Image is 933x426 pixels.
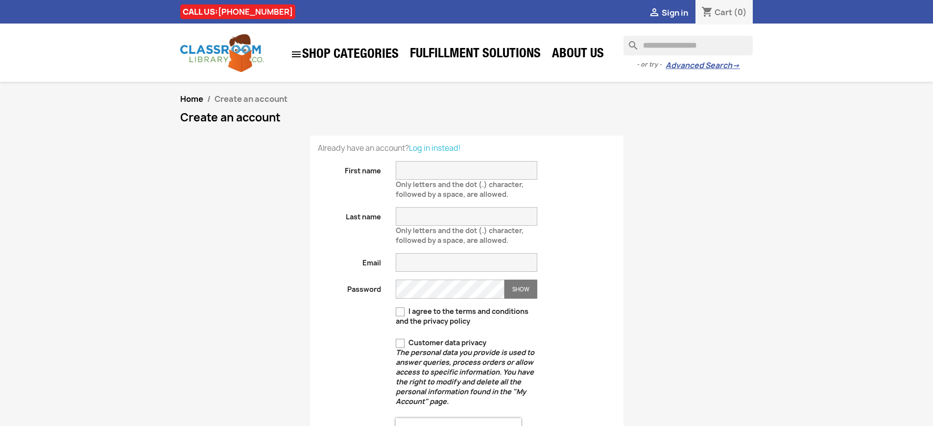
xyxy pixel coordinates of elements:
label: First name [311,161,389,176]
span: (0) [734,7,747,18]
label: Last name [311,207,389,222]
a: Log in instead! [409,143,461,153]
h1: Create an account [180,112,753,123]
i:  [648,7,660,19]
p: Already have an account? [318,143,616,153]
i: shopping_cart [701,7,713,19]
input: Search [623,36,753,55]
button: Show [504,280,537,299]
label: Email [311,253,389,268]
a: SHOP CATEGORIES [286,44,404,65]
label: Customer data privacy [396,338,537,406]
a: About Us [547,45,609,65]
span: → [732,61,740,71]
img: Classroom Library Company [180,34,263,72]
span: Create an account [215,94,287,104]
a: [PHONE_NUMBER] [218,6,293,17]
em: The personal data you provide is used to answer queries, process orders or allow access to specif... [396,348,534,406]
i: search [623,36,635,47]
label: Password [311,280,389,294]
a: Fulfillment Solutions [405,45,546,65]
i:  [290,48,302,60]
span: - or try - [637,60,666,70]
a:  Sign in [648,7,688,18]
a: Home [180,94,203,104]
span: Sign in [662,7,688,18]
span: Cart [715,7,732,18]
input: Password input [396,280,504,299]
a: Advanced Search→ [666,61,740,71]
span: Only letters and the dot (.) character, followed by a space, are allowed. [396,222,524,245]
div: CALL US: [180,4,295,19]
label: I agree to the terms and conditions and the privacy policy [396,307,537,326]
span: Only letters and the dot (.) character, followed by a space, are allowed. [396,176,524,199]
